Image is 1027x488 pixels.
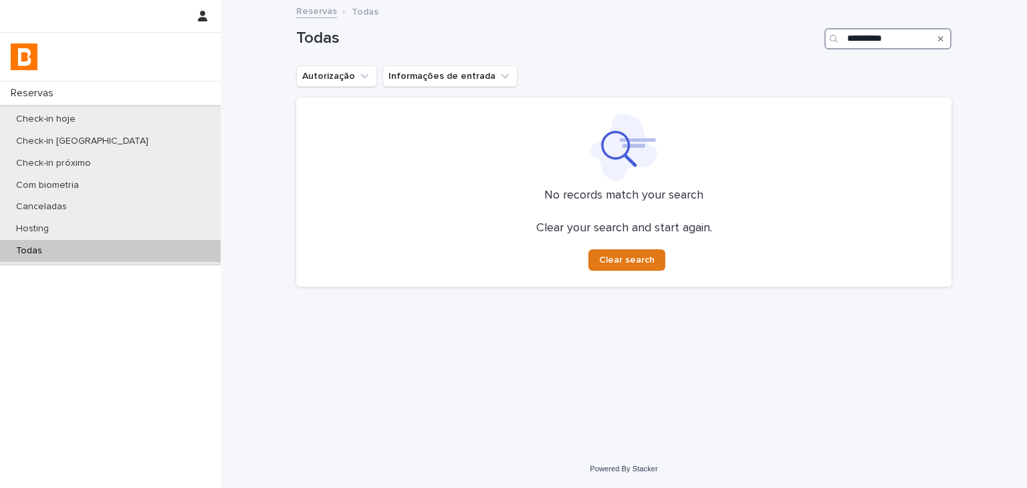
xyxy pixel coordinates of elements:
p: Com biometria [5,180,90,191]
p: Todas [352,3,378,18]
a: Powered By Stacker [590,465,657,473]
button: Autorização [296,66,377,87]
p: Hosting [5,223,60,235]
p: Todas [5,245,53,257]
button: Clear search [588,249,665,271]
p: Canceladas [5,201,78,213]
p: Check-in [GEOGRAPHIC_DATA] [5,136,159,147]
p: Clear your search and start again. [536,221,712,236]
button: Informações de entrada [382,66,518,87]
input: Search [824,28,951,49]
p: Reservas [5,87,64,100]
h1: Todas [296,29,819,48]
p: No records match your search [312,189,935,203]
img: zVaNuJHRTjyIjT5M9Xd5 [11,43,37,70]
p: Check-in hoje [5,114,86,125]
a: Reservas [296,3,337,18]
span: Clear search [599,255,655,265]
p: Check-in próximo [5,158,102,169]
